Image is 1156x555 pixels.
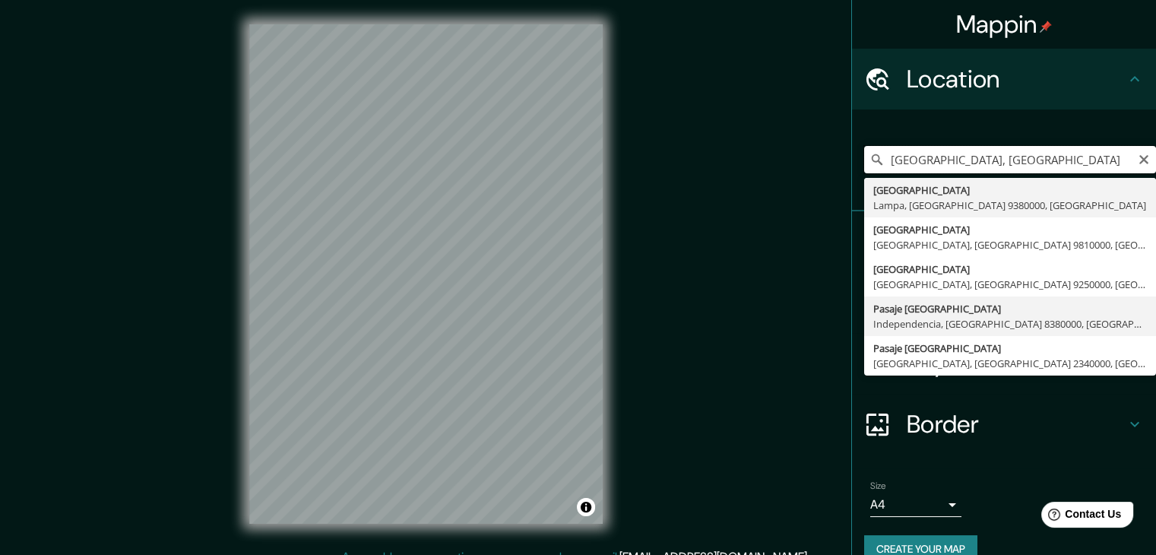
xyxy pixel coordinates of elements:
[1040,21,1052,33] img: pin-icon.png
[873,341,1147,356] div: Pasaje [GEOGRAPHIC_DATA]
[873,277,1147,292] div: [GEOGRAPHIC_DATA], [GEOGRAPHIC_DATA] 9250000, [GEOGRAPHIC_DATA]
[873,182,1147,198] div: [GEOGRAPHIC_DATA]
[873,237,1147,252] div: [GEOGRAPHIC_DATA], [GEOGRAPHIC_DATA] 9810000, [GEOGRAPHIC_DATA]
[249,24,603,524] canvas: Map
[852,333,1156,394] div: Layout
[907,409,1126,439] h4: Border
[873,316,1147,331] div: Independencia, [GEOGRAPHIC_DATA] 8380000, [GEOGRAPHIC_DATA]
[873,356,1147,371] div: [GEOGRAPHIC_DATA], [GEOGRAPHIC_DATA] 2340000, [GEOGRAPHIC_DATA]
[852,211,1156,272] div: Pins
[907,348,1126,379] h4: Layout
[873,198,1147,213] div: Lampa, [GEOGRAPHIC_DATA] 9380000, [GEOGRAPHIC_DATA]
[870,493,961,517] div: A4
[864,146,1156,173] input: Pick your city or area
[873,262,1147,277] div: [GEOGRAPHIC_DATA]
[870,480,886,493] label: Size
[956,9,1053,40] h4: Mappin
[873,301,1147,316] div: Pasaje [GEOGRAPHIC_DATA]
[577,498,595,516] button: Toggle attribution
[907,64,1126,94] h4: Location
[1021,496,1139,538] iframe: Help widget launcher
[1138,151,1150,166] button: Clear
[852,394,1156,455] div: Border
[852,49,1156,109] div: Location
[873,222,1147,237] div: [GEOGRAPHIC_DATA]
[852,272,1156,333] div: Style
